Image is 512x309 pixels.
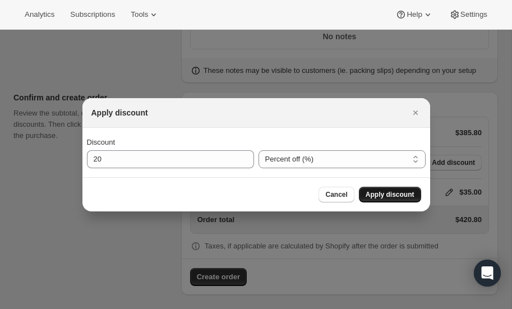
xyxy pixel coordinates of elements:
[408,105,423,121] button: Close
[25,10,54,19] span: Analytics
[460,10,487,19] span: Settings
[124,7,166,22] button: Tools
[70,10,115,19] span: Subscriptions
[91,107,148,118] h2: Apply discount
[131,10,148,19] span: Tools
[407,10,422,19] span: Help
[18,7,61,22] button: Analytics
[87,138,116,146] span: Discount
[366,190,414,199] span: Apply discount
[325,190,347,199] span: Cancel
[474,260,501,287] div: Open Intercom Messenger
[319,187,354,202] button: Cancel
[359,187,421,202] button: Apply discount
[442,7,494,22] button: Settings
[63,7,122,22] button: Subscriptions
[389,7,440,22] button: Help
